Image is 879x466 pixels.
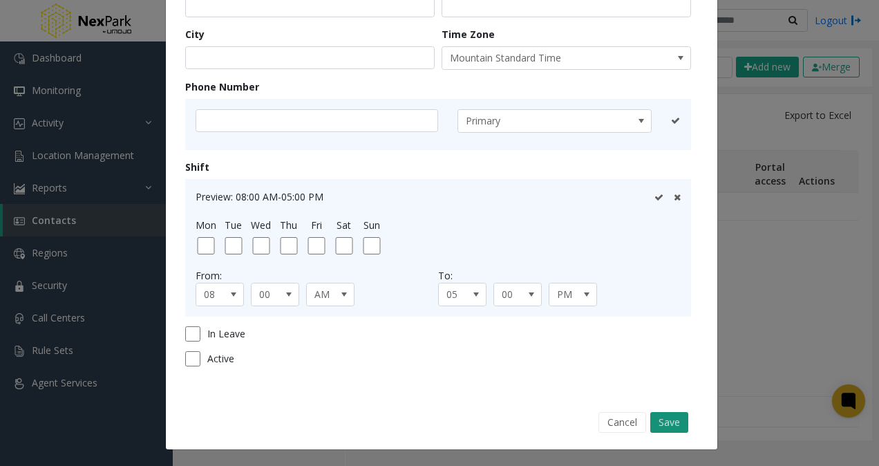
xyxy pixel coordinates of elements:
span: In Leave [207,326,245,341]
label: Shift [185,160,209,174]
span: 05 [439,283,476,306]
div: To: [438,268,681,283]
span: AM [307,283,344,306]
label: Tue [225,218,242,232]
label: Thu [280,218,297,232]
span: 08 [196,283,234,306]
label: Wed [251,218,271,232]
label: Phone Number [185,80,259,94]
button: Save [650,412,688,433]
span: Primary [458,110,612,132]
label: Fri [311,218,322,232]
span: Mountain Standard Time [442,47,641,69]
span: PM [549,283,587,306]
span: Preview: 08:00 AM-05:00 PM [196,190,323,203]
label: Sat [337,218,351,232]
span: 00 [252,283,289,306]
label: Mon [196,218,216,232]
span: Active [207,351,234,366]
div: From: [196,268,438,283]
button: Cancel [598,412,646,433]
label: Sun [363,218,380,232]
span: 00 [494,283,531,306]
